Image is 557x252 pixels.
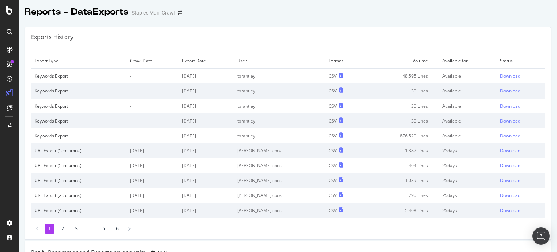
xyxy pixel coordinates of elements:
[178,188,234,203] td: [DATE]
[500,192,520,198] div: Download
[178,99,234,113] td: [DATE]
[439,158,496,173] td: 25 days
[126,143,179,158] td: [DATE]
[34,103,123,109] div: Keywords Export
[178,113,234,128] td: [DATE]
[364,99,439,113] td: 30 Lines
[126,53,179,69] td: Crawl Date
[58,224,68,234] li: 2
[178,83,234,98] td: [DATE]
[178,53,234,69] td: Export Date
[500,148,541,154] a: Download
[45,224,54,234] li: 1
[329,192,337,198] div: CSV
[34,177,123,183] div: URL Export (5 columns)
[364,158,439,173] td: 404 Lines
[500,103,520,109] div: Download
[364,113,439,128] td: 30 Lines
[85,224,95,234] li: ...
[126,83,179,98] td: -
[532,227,550,245] div: Open Intercom Messenger
[234,158,325,173] td: [PERSON_NAME].cook
[126,113,179,128] td: -
[439,188,496,203] td: 25 days
[500,103,541,109] a: Download
[439,143,496,158] td: 25 days
[126,188,179,203] td: [DATE]
[500,118,520,124] div: Download
[364,188,439,203] td: 790 Lines
[126,99,179,113] td: -
[442,88,493,94] div: Available
[234,69,325,84] td: tbrantley
[364,203,439,218] td: 5,408 Lines
[178,10,182,15] div: arrow-right-arrow-left
[500,73,541,79] a: Download
[234,128,325,143] td: tbrantley
[25,6,129,18] div: Reports - DataExports
[364,173,439,188] td: 1,039 Lines
[234,203,325,218] td: [PERSON_NAME].cook
[34,207,123,214] div: URL Export (4 columns)
[34,162,123,169] div: URL Export (5 columns)
[132,9,175,16] div: Staples Main Crawl
[329,118,337,124] div: CSV
[34,73,123,79] div: Keywords Export
[234,143,325,158] td: [PERSON_NAME].cook
[496,53,545,69] td: Status
[178,203,234,218] td: [DATE]
[329,103,337,109] div: CSV
[500,148,520,154] div: Download
[329,73,337,79] div: CSV
[500,177,520,183] div: Download
[126,69,179,84] td: -
[178,143,234,158] td: [DATE]
[439,53,496,69] td: Available for
[500,207,520,214] div: Download
[325,53,364,69] td: Format
[126,203,179,218] td: [DATE]
[500,133,541,139] a: Download
[442,103,493,109] div: Available
[234,83,325,98] td: tbrantley
[364,128,439,143] td: 876,520 Lines
[112,224,122,234] li: 6
[364,143,439,158] td: 1,387 Lines
[34,133,123,139] div: Keywords Export
[500,133,520,139] div: Download
[500,73,520,79] div: Download
[31,53,126,69] td: Export Type
[500,118,541,124] a: Download
[126,158,179,173] td: [DATE]
[178,69,234,84] td: [DATE]
[442,73,493,79] div: Available
[364,69,439,84] td: 48,595 Lines
[500,162,541,169] a: Download
[178,158,234,173] td: [DATE]
[234,173,325,188] td: [PERSON_NAME].cook
[234,113,325,128] td: tbrantley
[71,224,81,234] li: 3
[31,33,73,41] div: Exports History
[439,203,496,218] td: 25 days
[500,88,520,94] div: Download
[364,83,439,98] td: 30 Lines
[364,53,439,69] td: Volume
[500,177,541,183] a: Download
[34,148,123,154] div: URL Export (5 columns)
[500,162,520,169] div: Download
[34,192,123,198] div: URL Export (2 columns)
[500,192,541,198] a: Download
[126,128,179,143] td: -
[329,162,337,169] div: CSV
[329,88,337,94] div: CSV
[99,224,109,234] li: 5
[178,173,234,188] td: [DATE]
[329,148,337,154] div: CSV
[442,133,493,139] div: Available
[178,128,234,143] td: [DATE]
[234,99,325,113] td: tbrantley
[329,207,337,214] div: CSV
[329,133,337,139] div: CSV
[500,88,541,94] a: Download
